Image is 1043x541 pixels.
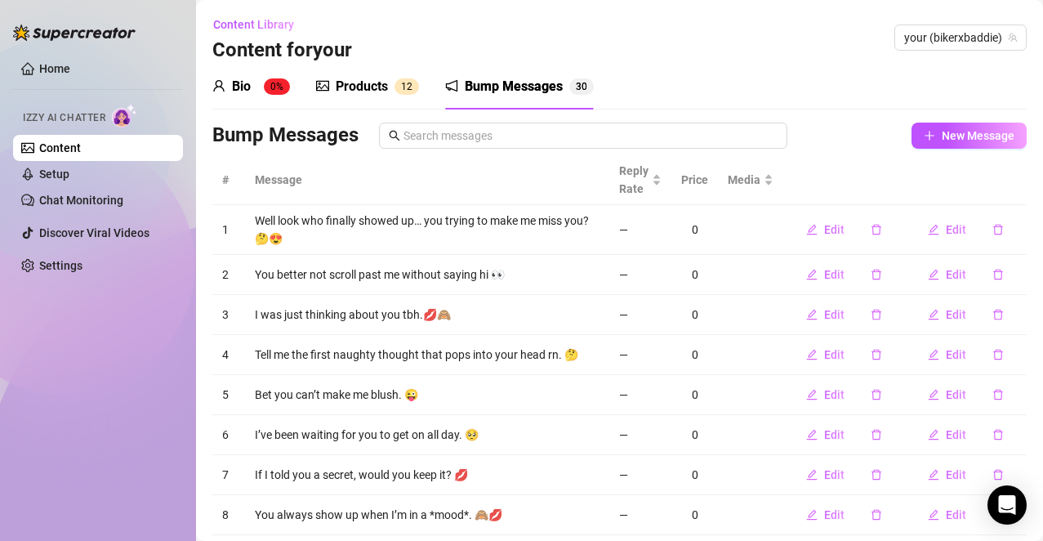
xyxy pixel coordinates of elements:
button: Edit [915,382,979,408]
td: — [609,375,671,415]
button: Edit [793,262,858,288]
span: Edit [824,428,845,441]
td: — [609,255,671,295]
button: Edit [793,422,858,448]
span: edit [806,389,818,400]
button: delete [858,262,895,288]
button: delete [858,502,895,528]
a: Content [39,141,81,154]
span: Edit [946,223,966,236]
h3: Bump Messages [212,123,359,149]
span: 2 [407,81,412,92]
td: 5 [212,375,245,415]
div: 0 [681,506,708,524]
sup: 12 [394,78,419,95]
span: Edit [824,508,845,521]
span: edit [806,469,818,481]
td: — [609,415,671,455]
span: Edit [946,468,966,481]
div: Products [336,77,388,96]
span: edit [806,224,818,235]
span: edit [928,509,939,521]
div: 0 [681,386,708,404]
button: Edit [915,302,979,328]
td: Bet you can’t make me blush. 😜 [245,375,609,415]
span: Edit [824,348,845,361]
button: delete [979,382,1017,408]
span: delete [992,469,1004,481]
span: Edit [824,388,845,401]
span: delete [992,224,1004,235]
sup: 0% [264,78,290,95]
a: Chat Monitoring [39,194,123,207]
td: — [609,495,671,535]
a: Setup [39,168,69,181]
button: delete [858,342,895,368]
span: Edit [946,268,966,281]
span: Edit [824,223,845,236]
span: Edit [946,348,966,361]
button: Edit [793,302,858,328]
a: Settings [39,259,82,272]
span: edit [928,309,939,320]
span: delete [871,429,882,440]
td: 7 [212,455,245,495]
span: New Message [942,129,1014,142]
td: 4 [212,335,245,375]
th: Media [718,155,783,205]
div: 0 [681,466,708,484]
th: # [212,155,245,205]
span: picture [316,79,329,92]
button: Edit [915,342,979,368]
span: delete [871,224,882,235]
span: Edit [824,308,845,321]
span: edit [928,429,939,440]
span: edit [928,469,939,481]
th: Reply Rate [609,155,671,205]
span: edit [928,269,939,280]
span: delete [871,269,882,280]
span: delete [871,309,882,320]
button: Content Library [212,11,307,38]
span: delete [992,309,1004,320]
button: delete [979,262,1017,288]
td: 8 [212,495,245,535]
td: You better not scroll past me without saying hi 👀 [245,255,609,295]
button: Edit [915,462,979,488]
div: 0 [681,306,708,324]
button: Edit [915,217,979,243]
span: delete [992,269,1004,280]
div: Open Intercom Messenger [987,485,1027,525]
button: Edit [915,502,979,528]
button: delete [979,302,1017,328]
img: AI Chatter [112,104,137,127]
span: delete [992,349,1004,360]
td: You always show up when I’m in a *mood*. 🙈💋 [245,495,609,535]
td: 3 [212,295,245,335]
div: Bio [232,77,251,96]
span: Edit [946,508,966,521]
div: 0 [681,266,708,284]
td: 1 [212,205,245,255]
span: delete [871,469,882,481]
span: delete [871,389,882,400]
span: Content Library [213,18,294,31]
div: 0 [681,221,708,239]
span: 1 [401,81,407,92]
th: Message [245,155,609,205]
span: edit [928,349,939,360]
div: 0 [681,426,708,444]
td: — [609,455,671,495]
span: edit [806,269,818,280]
td: Well look who finally showed up… you trying to make me miss you? 🤔😍 [245,205,609,255]
td: If I told you a secret, would you keep it? 💋 [245,455,609,495]
button: Edit [915,422,979,448]
span: edit [928,224,939,235]
button: Edit [793,502,858,528]
button: delete [858,217,895,243]
h3: Content for your [212,38,352,64]
span: delete [871,509,882,521]
td: — [609,205,671,255]
span: delete [871,349,882,360]
span: notification [445,79,458,92]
